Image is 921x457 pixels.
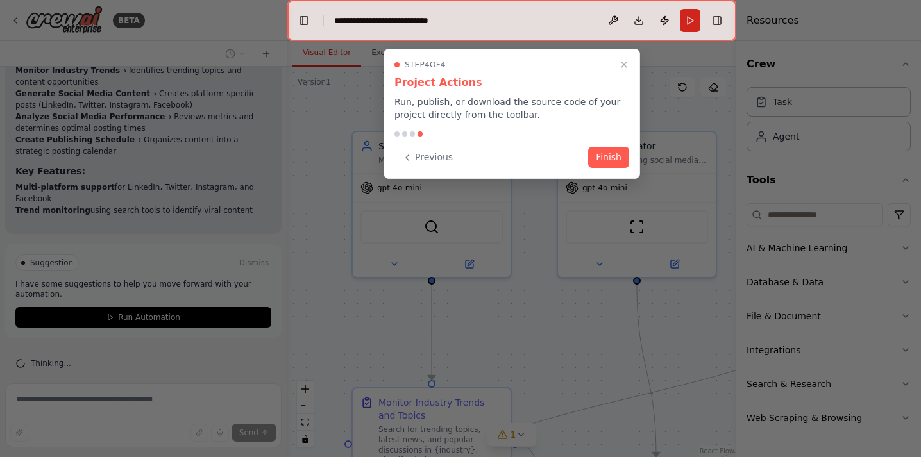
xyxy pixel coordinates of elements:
button: Close walkthrough [616,57,632,72]
p: Run, publish, or download the source code of your project directly from the toolbar. [394,96,629,121]
button: Hide left sidebar [295,12,313,29]
button: Finish [588,147,629,168]
button: Previous [394,147,460,168]
h3: Project Actions [394,75,629,90]
span: Step 4 of 4 [405,60,446,70]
